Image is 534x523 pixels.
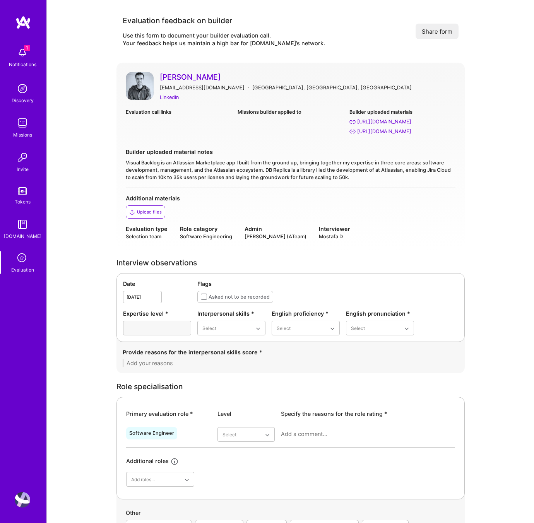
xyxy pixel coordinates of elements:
div: · [248,84,249,92]
a: User Avatar [126,72,154,102]
div: Asked not to be recorded [209,293,270,301]
div: Discovery [12,96,34,104]
i: icon Chevron [185,478,189,482]
a: LinkedIn [160,93,179,101]
div: Interpersonal skills * [197,309,265,318]
img: logo [15,15,31,29]
div: Select [202,324,216,332]
div: Missions builder applied to [238,108,343,116]
div: Visual Backlog is an Atlassian Marketplace app I built from the ground up, bringing together my e... [126,159,455,181]
i: icon Chevron [256,327,260,331]
div: Select [277,324,291,332]
img: teamwork [15,115,30,131]
div: Additional roles [126,457,169,466]
div: Evaluation call links [126,108,231,116]
div: [PERSON_NAME] (ATeam) [245,233,306,240]
div: Role category [180,225,232,233]
div: Admin [245,225,306,233]
div: Add roles... [131,475,155,484]
a: [URL][DOMAIN_NAME] [349,118,455,126]
div: Specify the reasons for the role rating * [281,410,455,418]
i: icon Chevron [265,433,269,437]
div: English pronunciation * [346,309,414,318]
div: Software Engineer [129,430,174,436]
img: bell [15,45,30,60]
div: Missions [13,131,32,139]
div: Interviewer [319,225,350,233]
i: https://github.com/atlassian-labs/db-replica [349,119,356,125]
div: Primary evaluation role * [126,410,211,418]
div: Evaluation feedback on builder [123,15,325,26]
div: https://github.com/atlassian-labs/db-replica [357,118,411,126]
div: Other [126,509,455,520]
div: Date [123,280,191,288]
img: guide book [15,217,30,232]
div: [DOMAIN_NAME] [4,232,41,240]
a: [PERSON_NAME] [160,72,455,82]
div: Level [217,410,275,418]
div: Interview observations [116,259,465,267]
div: Builder uploaded materials [349,108,455,116]
div: [EMAIL_ADDRESS][DOMAIN_NAME] [160,84,245,92]
div: Software Engineering [180,233,232,240]
div: Tokens [15,198,31,206]
i: icon Chevron [405,327,409,331]
div: Mostafa D [319,233,350,240]
i: icon SelectionTeam [15,251,30,266]
img: discovery [15,81,30,96]
div: Select [222,431,236,439]
a: User Avatar [13,492,32,508]
i: https://visualbacklog.app/ [349,128,356,135]
i: icon Chevron [330,327,334,331]
div: Additional materials [126,194,455,202]
button: Share form [416,24,459,39]
div: Builder uploaded material notes [126,148,455,156]
div: [GEOGRAPHIC_DATA], [GEOGRAPHIC_DATA], [GEOGRAPHIC_DATA] [252,84,412,92]
div: Notifications [9,60,36,68]
div: https://visualbacklog.app/ [357,127,411,135]
img: User Avatar [15,492,30,508]
div: Use this form to document your builder evaluation call. Your feedback helps us maintain a high ba... [123,32,325,47]
div: Evaluation type [126,225,168,233]
span: 1 [24,45,30,51]
div: Select [351,324,365,332]
i: icon Upload2 [129,209,135,215]
img: User Avatar [126,72,154,100]
div: Flags [197,280,458,288]
img: Invite [15,150,30,165]
div: Upload files [137,209,162,215]
a: [URL][DOMAIN_NAME] [349,127,455,135]
div: Evaluation [11,266,34,274]
div: Selection team [126,233,168,240]
img: tokens [18,187,27,195]
div: Role specialisation [116,383,465,391]
div: Invite [17,165,29,173]
div: Expertise level * [123,309,191,318]
div: English proficiency * [272,309,340,318]
div: Provide reasons for the interpersonal skills score * [123,348,459,356]
i: icon Info [170,457,179,466]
